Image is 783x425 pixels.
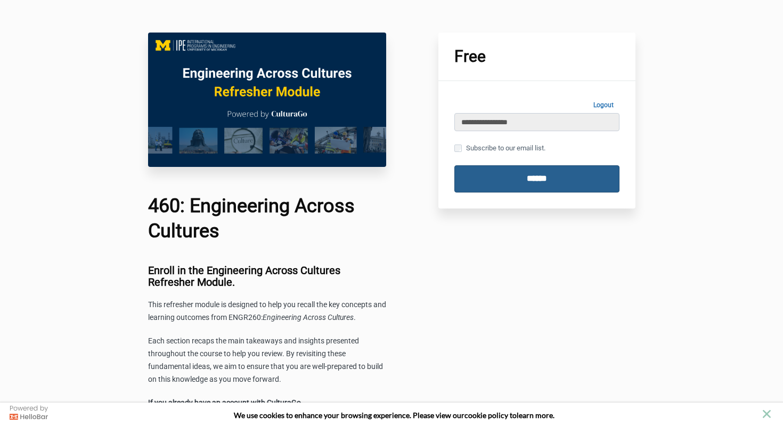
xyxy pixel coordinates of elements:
button: close [760,407,773,421]
strong: to [510,411,517,420]
span: This refresher module is designed to help you recall the key concepts and learning outcomes from ... [148,300,386,322]
label: Subscribe to our email list. [454,142,545,154]
h1: Free [454,49,619,65]
img: c0f10fc-c575-6ff0-c716-7a6e5a06d1b5_EAC_460_Main_Image.png [148,33,387,167]
span: We use cookies to enhance your browsing experience. Please view our [234,411,464,420]
span: learn more. [517,411,554,420]
a: Logout [588,97,619,113]
span: the course to help you review. By revisiting these fundamental ideas, we aim to ensure that you a... [148,349,383,383]
span: . [354,313,356,322]
a: cookie policy [464,411,508,420]
h3: Enroll in the Engineering Across Cultures Refresher Module. [148,264,387,288]
strong: If you already have an account with CulturaGo [148,398,301,407]
span: Engineering Across Cultures [263,313,354,322]
span: Each section recaps the main takeaways and insights presented throughout [148,336,359,358]
input: Subscribe to our email list. [454,145,462,152]
h1: 460: Engineering Across Cultures [148,194,387,244]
